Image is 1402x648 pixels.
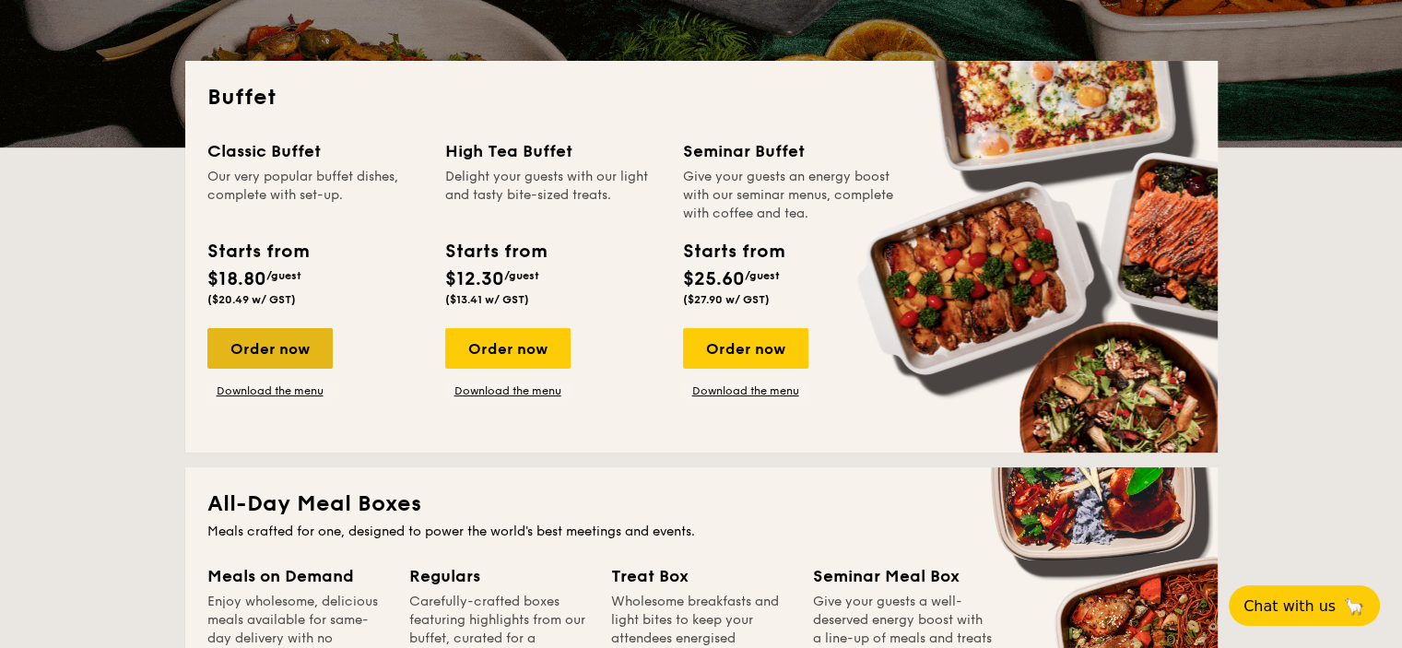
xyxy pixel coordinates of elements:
a: Download the menu [445,383,571,398]
div: Meals on Demand [207,563,387,589]
div: Starts from [445,238,546,265]
div: Starts from [683,238,783,265]
span: 🦙 [1343,595,1365,617]
span: ($27.90 w/ GST) [683,293,770,306]
div: Order now [445,328,571,369]
div: High Tea Buffet [445,138,661,164]
div: Seminar Meal Box [813,563,993,589]
span: ($20.49 w/ GST) [207,293,296,306]
span: $18.80 [207,268,266,290]
div: Order now [683,328,808,369]
span: $12.30 [445,268,504,290]
a: Download the menu [207,383,333,398]
div: Classic Buffet [207,138,423,164]
div: Give your guests an energy boost with our seminar menus, complete with coffee and tea. [683,168,899,223]
span: /guest [266,269,301,282]
span: $25.60 [683,268,745,290]
div: Regulars [409,563,589,589]
button: Chat with us🦙 [1229,585,1380,626]
div: Meals crafted for one, designed to power the world's best meetings and events. [207,523,1196,541]
div: Starts from [207,238,308,265]
span: ($13.41 w/ GST) [445,293,529,306]
div: Treat Box [611,563,791,589]
div: Seminar Buffet [683,138,899,164]
h2: Buffet [207,83,1196,112]
div: Order now [207,328,333,369]
h2: All-Day Meal Boxes [207,489,1196,519]
a: Download the menu [683,383,808,398]
div: Our very popular buffet dishes, complete with set-up. [207,168,423,223]
div: Delight your guests with our light and tasty bite-sized treats. [445,168,661,223]
span: /guest [504,269,539,282]
span: /guest [745,269,780,282]
span: Chat with us [1243,597,1336,615]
